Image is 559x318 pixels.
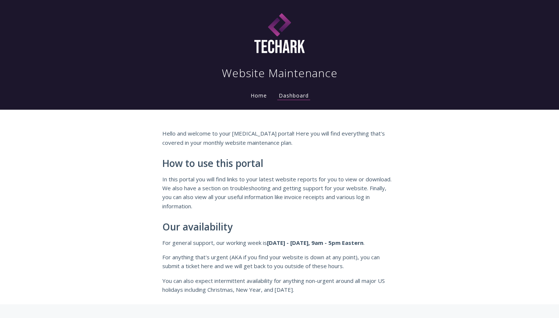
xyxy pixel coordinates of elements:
[162,276,397,294] p: You can also expect intermittent availability for anything non-urgent around all major US holiday...
[162,222,397,233] h2: Our availability
[277,92,310,100] a: Dashboard
[267,239,363,246] strong: [DATE] - [DATE], 9am - 5pm Eastern
[162,238,397,247] p: For general support, our working week is .
[162,158,397,169] h2: How to use this portal
[162,253,397,271] p: For anything that's urgent (AKA if you find your website is down at any point), you can submit a ...
[162,175,397,211] p: In this portal you will find links to your latest website reports for you to view or download. We...
[162,129,397,147] p: Hello and welcome to your [MEDICAL_DATA] portal! Here you will find everything that's covered in ...
[249,92,268,99] a: Home
[222,66,338,81] h1: Website Maintenance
